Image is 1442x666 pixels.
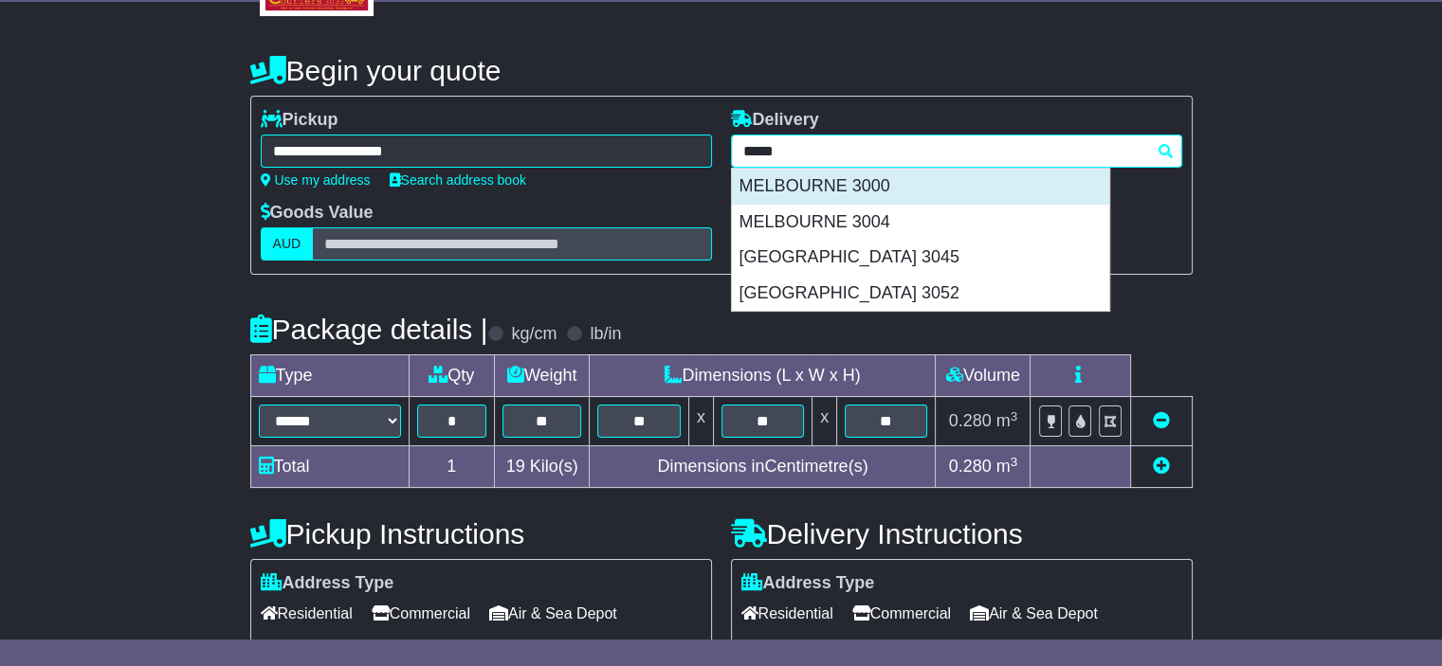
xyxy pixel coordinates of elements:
div: MELBOURNE 3000 [732,169,1109,205]
span: Commercial [372,599,470,628]
label: Address Type [261,573,394,594]
td: Dimensions in Centimetre(s) [590,446,936,488]
td: 1 [409,446,494,488]
h4: Delivery Instructions [731,518,1193,549]
span: Commercial [852,599,951,628]
span: Residential [741,599,833,628]
sup: 3 [1011,455,1018,469]
td: Dimensions (L x W x H) [590,355,936,397]
label: kg/cm [511,324,557,345]
span: m [996,457,1018,476]
h4: Begin your quote [250,55,1193,86]
a: Remove this item [1153,411,1170,430]
label: Address Type [741,573,875,594]
label: Pickup [261,110,338,131]
td: x [812,397,837,446]
div: [GEOGRAPHIC_DATA] 3045 [732,240,1109,276]
a: Search address book [390,172,526,188]
span: 0.280 [949,411,992,430]
label: Goods Value [261,203,374,224]
label: Delivery [731,110,819,131]
a: Use my address [261,172,371,188]
label: lb/in [590,324,621,345]
label: AUD [261,227,314,261]
span: m [996,411,1018,430]
td: Volume [936,355,1031,397]
td: Type [250,355,409,397]
div: MELBOURNE 3004 [732,205,1109,241]
span: 0.280 [949,457,992,476]
td: Total [250,446,409,488]
span: 19 [506,457,525,476]
h4: Package details | [250,314,488,345]
div: [GEOGRAPHIC_DATA] 3052 [732,276,1109,312]
span: Air & Sea Depot [970,599,1098,628]
td: Qty [409,355,494,397]
span: Air & Sea Depot [489,599,617,628]
td: Weight [494,355,590,397]
td: x [688,397,713,446]
sup: 3 [1011,409,1018,423]
a: Add new item [1153,457,1170,476]
td: Kilo(s) [494,446,590,488]
h4: Pickup Instructions [250,518,712,549]
span: Residential [261,599,353,628]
